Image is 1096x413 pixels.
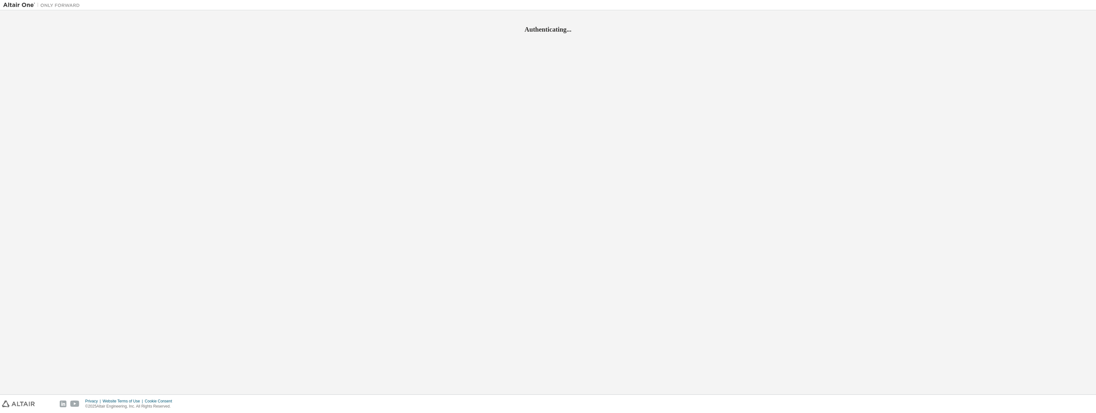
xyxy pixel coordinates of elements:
[3,2,83,8] img: Altair One
[103,399,145,404] div: Website Terms of Use
[60,401,66,407] img: linkedin.svg
[145,399,176,404] div: Cookie Consent
[85,404,176,409] p: © 2025 Altair Engineering, Inc. All Rights Reserved.
[2,401,35,407] img: altair_logo.svg
[70,401,80,407] img: youtube.svg
[85,399,103,404] div: Privacy
[3,25,1093,34] h2: Authenticating...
